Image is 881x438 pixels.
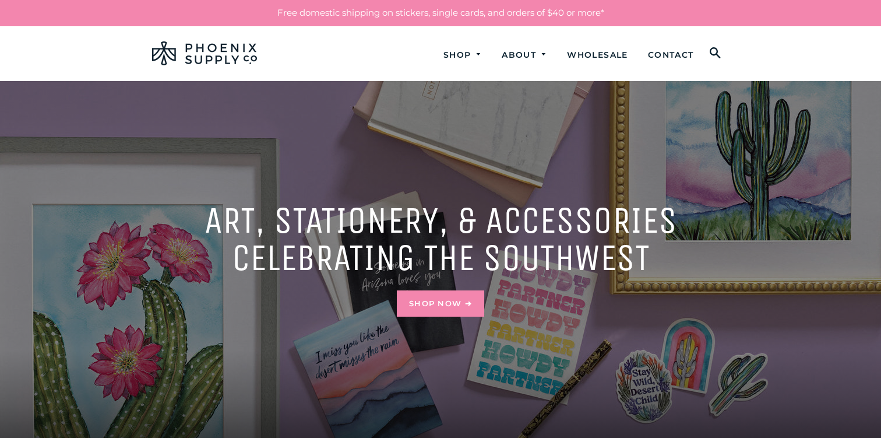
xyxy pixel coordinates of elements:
a: Wholesale [558,40,637,71]
a: About [493,40,556,71]
img: Phoenix Supply Co. [152,41,257,65]
h2: Art, Stationery, & accessories celebrating the southwest [152,202,729,276]
a: Shop Now ➔ [397,290,484,316]
a: Contact [639,40,703,71]
a: Shop [435,40,491,71]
